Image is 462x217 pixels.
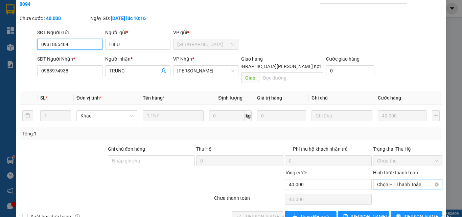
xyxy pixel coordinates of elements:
div: VP gửi [173,29,238,36]
span: Giao hàng [241,56,263,62]
div: Trạng thái Thu Hộ [373,145,442,153]
span: Sài Gòn [177,39,234,49]
span: Định lượng [218,95,242,101]
span: Chưa thu [377,156,438,166]
span: kg [245,110,252,121]
span: Khác [80,111,133,121]
div: Người gửi [105,29,170,36]
div: SĐT Người Nhận [37,55,102,63]
span: [GEOGRAPHIC_DATA][PERSON_NAME] nơi [228,63,323,70]
span: SL [40,95,46,101]
input: 0 [257,110,306,121]
span: Cước hàng [378,95,401,101]
input: VD: Bàn, Ghế [143,110,204,121]
label: Hình thức thanh toán [373,170,418,175]
label: Ghi chú đơn hàng [108,146,145,152]
span: user-add [161,68,166,73]
button: delete [22,110,33,121]
div: Chưa thanh toán [213,194,284,206]
span: Chọn HT Thanh Toán [377,179,438,190]
span: VP Nhận [173,56,192,62]
span: Cao Tốc [177,66,234,76]
span: Tổng cước [285,170,307,175]
div: Tổng: 1 [22,130,179,137]
input: Ghi chú đơn hàng [108,155,195,166]
div: Người nhận [105,55,170,63]
span: Đơn vị tính [76,95,102,101]
div: SĐT Người Gửi [37,29,102,36]
div: Chưa cước : [20,15,89,22]
div: Ngày GD: [90,15,160,22]
th: Ghi chú [309,91,375,105]
input: Ghi Chú [311,110,372,121]
span: close-circle [435,182,439,187]
span: Tên hàng [143,95,165,101]
span: Giá trị hàng [257,95,282,101]
b: [DATE] lúc 10:16 [111,16,146,21]
span: Phí thu hộ khách nhận trả [290,145,350,153]
button: plus [432,110,440,121]
label: Cước giao hàng [326,56,360,62]
b: 40.000 [46,16,61,21]
input: 0 [378,110,426,121]
input: Cước giao hàng [326,65,374,76]
span: Giao [241,72,259,83]
input: Dọc đường [259,72,323,83]
span: Thu Hộ [196,146,212,152]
